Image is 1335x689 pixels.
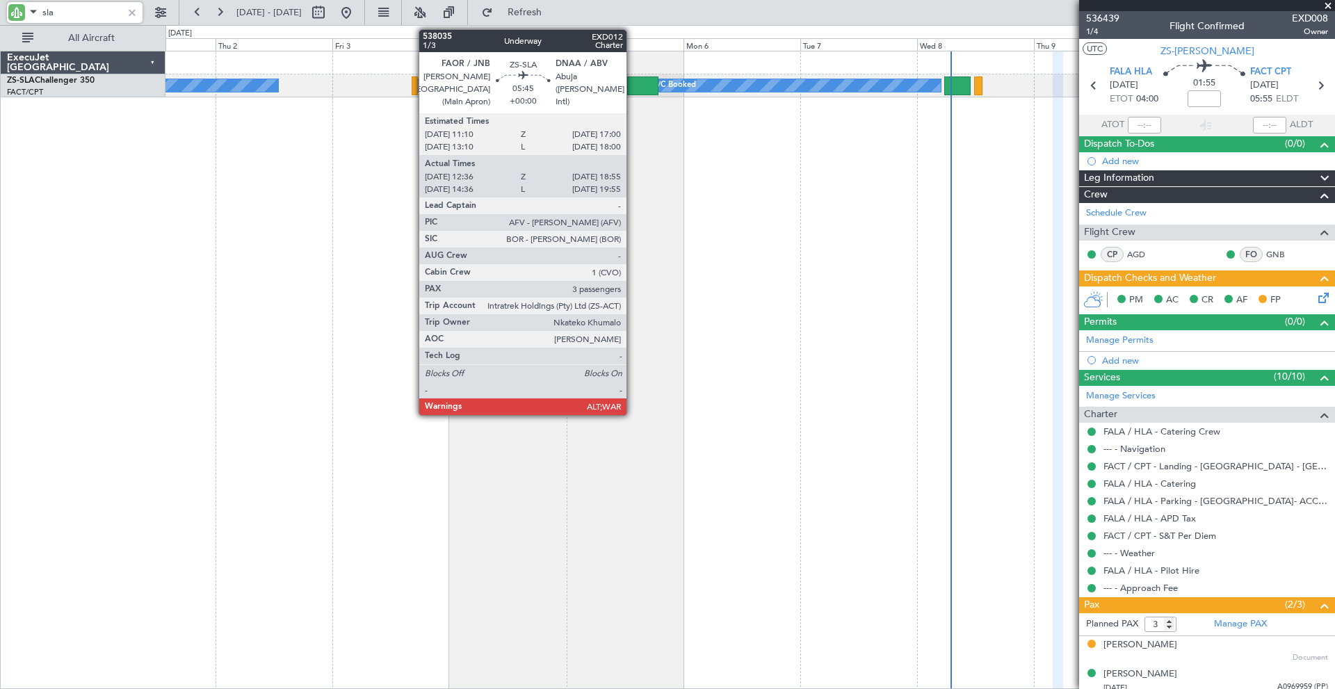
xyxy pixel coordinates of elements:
[1236,293,1247,307] span: AF
[1129,293,1143,307] span: PM
[1084,314,1117,330] span: Permits
[1101,118,1124,132] span: ATOT
[1084,136,1154,152] span: Dispatch To-Dos
[7,76,95,85] a: ZS-SLAChallenger 350
[1103,582,1178,594] a: --- - Approach Fee
[1193,76,1215,90] span: 01:55
[1084,370,1120,386] span: Services
[567,38,683,51] div: Sun 5
[1293,652,1328,664] span: Document
[1250,92,1272,106] span: 05:55
[683,38,800,51] div: Mon 6
[1292,26,1328,38] span: Owner
[1270,293,1281,307] span: FP
[1034,38,1151,51] div: Thu 9
[1086,389,1156,403] a: Manage Services
[800,38,917,51] div: Tue 7
[1103,512,1196,524] a: FALA / HLA - APD Tax
[917,38,1034,51] div: Wed 8
[1110,79,1138,92] span: [DATE]
[1086,617,1138,631] label: Planned PAX
[1274,369,1305,384] span: (10/10)
[1103,443,1165,455] a: --- - Navigation
[1276,92,1298,106] span: ELDT
[1103,460,1328,472] a: FACT / CPT - Landing - [GEOGRAPHIC_DATA] - [GEOGRAPHIC_DATA] International FACT / CPT
[449,38,566,51] div: Sat 4
[1086,11,1119,26] span: 536439
[1201,293,1213,307] span: CR
[1110,65,1152,79] span: FALA HLA
[475,1,558,24] button: Refresh
[1250,65,1291,79] span: FACT CPT
[1250,79,1279,92] span: [DATE]
[1086,26,1119,38] span: 1/4
[421,75,465,96] div: A/C Booked
[1084,407,1117,423] span: Charter
[15,27,151,49] button: All Aircraft
[624,75,668,96] div: A/C Booked
[1084,597,1099,613] span: Pax
[1103,638,1177,652] div: [PERSON_NAME]
[1086,334,1154,348] a: Manage Permits
[496,8,554,17] span: Refresh
[7,87,43,97] a: FACT/CPT
[1127,248,1158,261] a: AGD
[1285,314,1305,329] span: (0/0)
[1103,425,1220,437] a: FALA / HLA - Catering Crew
[1084,225,1135,241] span: Flight Crew
[1285,597,1305,612] span: (2/3)
[1292,11,1328,26] span: EXD008
[216,38,332,51] div: Thu 2
[1102,355,1328,366] div: Add new
[1103,547,1155,559] a: --- - Weather
[1084,170,1154,186] span: Leg Information
[1103,478,1196,489] a: FALA / HLA - Catering
[1290,118,1313,132] span: ALDT
[1101,247,1124,262] div: CP
[1084,187,1108,203] span: Crew
[1083,42,1107,55] button: UTC
[1103,565,1199,576] a: FALA / HLA - Pilot Hire
[1166,293,1179,307] span: AC
[487,75,531,96] div: A/C Booked
[1103,667,1177,681] div: [PERSON_NAME]
[1110,92,1133,106] span: ETOT
[1170,19,1245,33] div: Flight Confirmed
[1128,117,1161,133] input: --:--
[1103,530,1216,542] a: FACT / CPT - S&T Per Diem
[1160,44,1254,58] span: ZS-[PERSON_NAME]
[652,75,696,96] div: A/C Booked
[1214,617,1267,631] a: Manage PAX
[332,38,449,51] div: Fri 3
[168,28,192,40] div: [DATE]
[1086,206,1147,220] a: Schedule Crew
[7,76,35,85] span: ZS-SLA
[36,33,147,43] span: All Aircraft
[1102,155,1328,167] div: Add new
[1103,495,1328,507] a: FALA / HLA - Parking - [GEOGRAPHIC_DATA]- ACC # 1800
[1136,92,1158,106] span: 04:00
[1084,270,1216,286] span: Dispatch Checks and Weather
[1240,247,1263,262] div: FO
[1266,248,1297,261] a: GNB
[236,6,302,19] span: [DATE] - [DATE]
[42,2,122,23] input: A/C (Reg. or Type)
[1285,136,1305,151] span: (0/0)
